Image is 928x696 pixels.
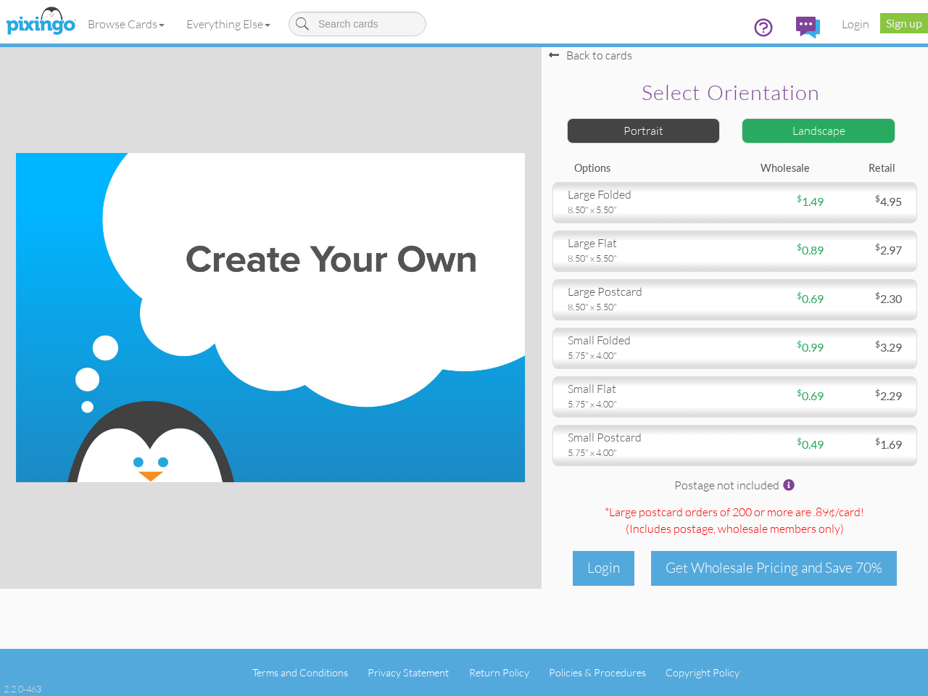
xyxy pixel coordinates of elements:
[797,194,824,208] span: 1.49
[797,291,824,305] span: 0.69
[568,283,724,300] div: large postcard
[824,339,913,356] div: 3.29
[821,161,906,176] div: Retail
[568,252,724,265] div: 8.50" x 5.50"
[571,81,892,104] h2: Select orientation
[927,695,928,696] iframe: Chat
[568,203,724,216] div: 8.50" x 5.50"
[875,436,880,447] sup: $
[16,153,525,482] img: create-your-own-landscape.jpg
[552,504,917,540] div: *Large postcard orders of 200 or more are .89¢/card! (Includes postage )
[875,193,880,204] sup: $
[797,436,802,447] sup: $
[568,332,724,349] div: small folded
[824,194,913,210] div: 4.95
[824,291,913,307] div: 2.30
[875,387,880,398] sup: $
[568,349,724,362] div: 5.75" x 4.00"
[713,521,840,536] span: , wholesale members only
[824,388,913,405] div: 2.29
[796,17,820,38] img: comments.svg
[4,682,41,695] div: 2.2.0-463
[666,666,739,679] a: Copyright Policy
[797,193,802,204] sup: $
[568,397,724,410] div: 5.75" x 4.00"
[77,6,175,42] a: Browse Cards
[568,381,724,397] div: small flat
[651,551,897,585] div: Get Wholesale Pricing and Save 70%
[742,118,895,144] div: Landscape
[875,339,880,349] sup: $
[568,446,724,459] div: 5.75" x 4.00"
[563,161,735,176] div: Options
[831,6,880,42] a: Login
[252,666,348,679] a: Terms and Conditions
[552,477,917,497] div: Postage not included
[2,4,79,40] img: pixingo logo
[875,290,880,301] sup: $
[734,161,820,176] div: Wholesale
[797,339,802,349] sup: $
[824,242,913,259] div: 2.97
[797,340,824,354] span: 0.99
[797,389,824,402] span: 0.69
[797,290,802,301] sup: $
[175,6,281,42] a: Everything Else
[797,387,802,398] sup: $
[469,666,529,679] a: Return Policy
[568,186,724,203] div: large folded
[568,429,724,446] div: small postcard
[567,118,721,144] div: Portrait
[368,666,449,679] a: Privacy Statement
[797,243,824,257] span: 0.89
[549,666,646,679] a: Policies & Procedures
[568,235,724,252] div: large flat
[880,13,928,33] a: Sign up
[824,436,913,453] div: 1.69
[289,12,426,36] input: Search cards
[573,551,634,585] div: Login
[797,241,802,252] sup: $
[875,241,880,252] sup: $
[797,437,824,451] span: 0.49
[568,300,724,313] div: 8.50" x 5.50"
